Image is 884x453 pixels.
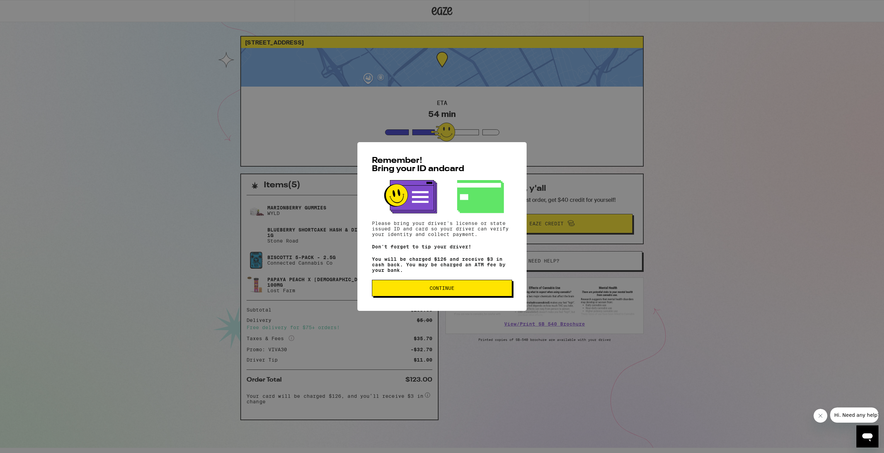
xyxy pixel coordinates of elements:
iframe: Message from company [830,407,878,423]
button: Continue [372,280,512,296]
span: Continue [430,286,454,290]
iframe: Close message [814,409,827,423]
span: Remember! Bring your ID and card [372,157,464,173]
iframe: Button to launch messaging window [856,425,878,447]
p: You will be charged $126 and receive $3 in cash back. You may be charged an ATM fee by your bank. [372,256,512,273]
p: Don't forget to tip your driver! [372,244,512,249]
span: Hi. Need any help? [4,5,50,10]
p: Please bring your driver's license or state issued ID and card so your driver can verify your ide... [372,220,512,237]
